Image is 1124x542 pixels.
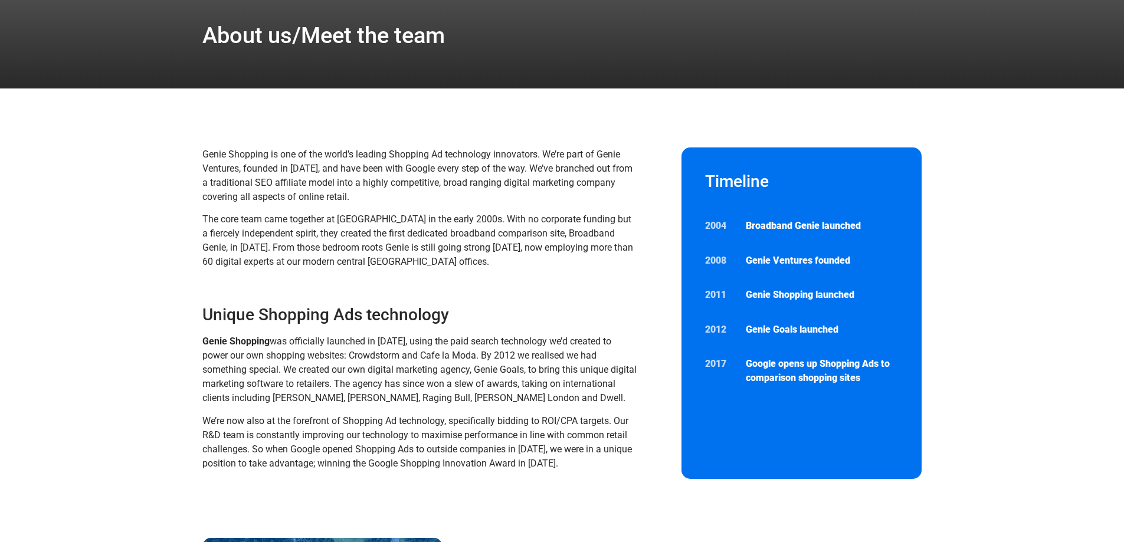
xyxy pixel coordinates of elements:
[746,323,898,337] p: Genie Goals launched
[746,219,898,233] p: Broadband Genie launched
[746,288,898,302] p: Genie Shopping launched
[202,24,445,47] h1: About us/Meet the team
[202,149,633,202] span: Genie Shopping is one of the world’s leading Shopping Ad technology innovators. We’re part of Gen...
[705,171,899,192] h2: Timeline
[202,213,633,267] span: The core team came together at [GEOGRAPHIC_DATA] in the early 2000s. With no corporate funding bu...
[202,304,638,326] h3: Unique Shopping Ads technology
[202,415,632,469] span: We’re now also at the forefront of Shopping Ad technology, specifically bidding to ROI/CPA target...
[705,219,735,233] p: 2004
[746,254,898,268] p: Genie Ventures founded
[705,288,735,302] p: 2011
[746,357,898,385] p: Google opens up Shopping Ads to comparison shopping sites
[202,336,637,403] span: was officially launched in [DATE], using the paid search technology we’d created to power our own...
[705,254,735,268] p: 2008
[202,336,270,347] strong: Genie Shopping
[705,357,735,371] p: 2017
[705,323,735,337] p: 2012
